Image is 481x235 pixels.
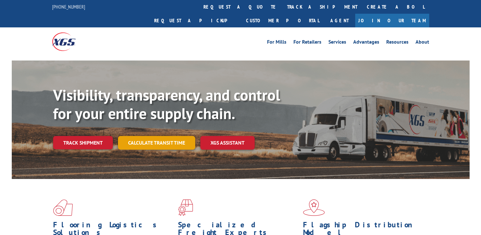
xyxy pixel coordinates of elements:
img: xgs-icon-total-supply-chain-intelligence-red [53,199,73,216]
a: Track shipment [53,136,113,149]
a: [PHONE_NUMBER] [52,4,85,10]
img: xgs-icon-focused-on-flooring-red [178,199,193,216]
a: Services [328,39,346,46]
a: Resources [386,39,409,46]
img: xgs-icon-flagship-distribution-model-red [303,199,325,216]
a: Calculate transit time [118,136,195,150]
a: XGS ASSISTANT [200,136,255,150]
b: Visibility, transparency, and control for your entire supply chain. [53,85,280,123]
a: For Retailers [293,39,321,46]
a: Advantages [353,39,379,46]
a: About [416,39,429,46]
a: For Mills [267,39,286,46]
a: Request a pickup [149,14,241,27]
a: Join Our Team [355,14,429,27]
a: Customer Portal [241,14,324,27]
a: Agent [324,14,355,27]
